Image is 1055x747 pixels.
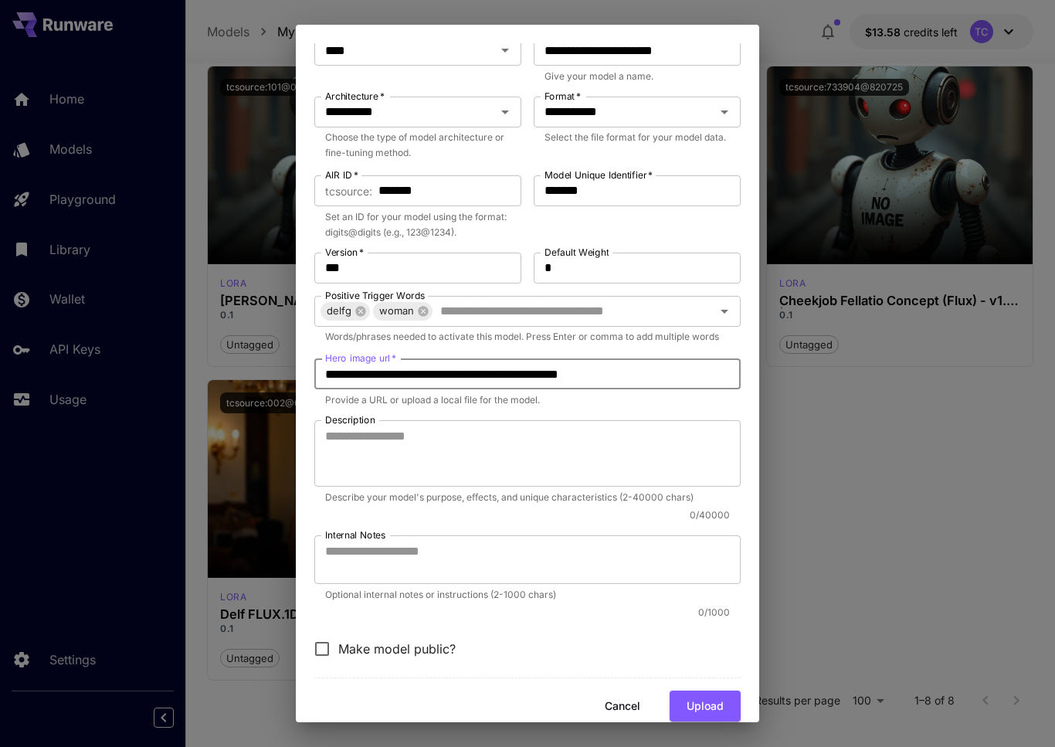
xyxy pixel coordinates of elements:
label: Hero image url [325,351,396,365]
button: Open [714,101,735,123]
p: 0 / 1000 [314,605,730,620]
button: Open [494,101,516,123]
label: Format [544,90,581,103]
p: Give your model a name. [544,69,730,84]
label: Internal Notes [325,528,385,542]
span: tcsource : [325,182,372,200]
button: Open [714,300,735,322]
label: Version [325,246,364,259]
p: Select the file format for your model data. [544,130,730,145]
label: Architecture [325,90,385,103]
label: Description [325,413,375,426]
span: delfg [321,302,358,320]
label: Positive Trigger Words [325,289,425,302]
label: AIR ID [325,168,358,182]
p: Words/phrases needed to activate this model. Press Enter or comma to add multiple words [325,329,730,345]
div: delfg [321,302,370,321]
label: Model Unique Identifier [544,168,653,182]
button: Cancel [588,691,657,722]
p: Provide a URL or upload a local file for the model. [325,392,730,408]
p: 0 / 40000 [314,508,730,523]
button: Open [494,39,516,61]
p: Set an ID for your model using the format: digits@digits (e.g., 123@1234). [325,209,511,240]
span: woman [373,302,420,320]
label: Default Weight [544,246,609,259]
p: Choose the type of model architecture or fine-tuning method. [325,130,511,161]
p: Optional internal notes or instructions (2-1000 chars) [325,587,730,603]
p: Describe your model's purpose, effects, and unique characteristics (2-40000 chars) [325,490,730,505]
button: Upload [670,691,741,722]
span: Make model public? [338,640,456,658]
div: woman [373,302,433,321]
